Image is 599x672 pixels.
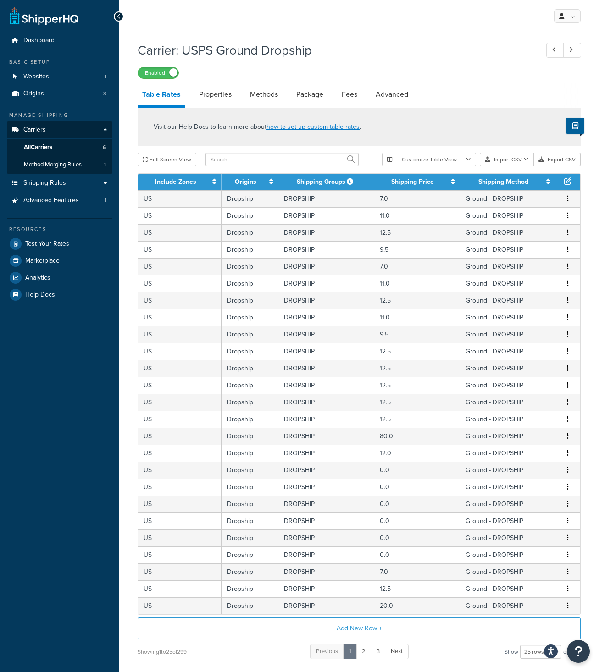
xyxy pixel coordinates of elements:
a: Websites1 [7,68,112,85]
td: DROPSHIP [278,563,375,580]
td: US [138,190,222,207]
span: 1 [104,161,106,169]
td: Dropship [222,580,278,597]
td: Ground - DROPSHIP [460,258,555,275]
td: US [138,326,222,343]
div: Showing 1 to 25 of 299 [138,645,187,658]
td: US [138,292,222,309]
td: Ground - DROPSHIP [460,377,555,394]
td: US [138,580,222,597]
td: 12.5 [374,377,460,394]
td: Ground - DROPSHIP [460,512,555,529]
td: Ground - DROPSHIP [460,207,555,224]
td: Dropship [222,496,278,512]
div: Manage Shipping [7,111,112,119]
td: Dropship [222,275,278,292]
td: Dropship [222,241,278,258]
span: Show [505,645,518,658]
a: Include Zones [155,177,196,187]
div: Basic Setup [7,58,112,66]
td: US [138,546,222,563]
a: Methods [245,83,283,105]
a: Dashboard [7,32,112,49]
td: DROPSHIP [278,292,375,309]
td: Dropship [222,343,278,360]
td: DROPSHIP [278,377,375,394]
li: Origins [7,85,112,102]
td: Dropship [222,258,278,275]
td: 7.0 [374,258,460,275]
button: Add New Row + [138,617,581,639]
span: 1 [105,197,106,204]
td: Dropship [222,360,278,377]
li: Marketplace [7,253,112,269]
td: DROPSHIP [278,275,375,292]
a: how to set up custom table rates [266,122,360,132]
td: 7.0 [374,563,460,580]
li: Carriers [7,121,112,174]
td: DROPSHIP [278,326,375,343]
a: Previous [310,644,344,659]
button: Import CSV [480,153,534,166]
a: Advanced [371,83,413,105]
a: Shipping Price [391,177,434,187]
span: Advanced Features [23,197,79,204]
td: Ground - DROPSHIP [460,292,555,309]
h1: Carrier: USPS Ground Dropship [138,41,529,59]
td: 11.0 [374,275,460,292]
p: Visit our Help Docs to learn more about . [154,122,361,132]
td: Dropship [222,292,278,309]
li: Advanced Features [7,192,112,209]
td: Ground - DROPSHIP [460,309,555,326]
a: Method Merging Rules1 [7,156,112,173]
td: 12.5 [374,224,460,241]
span: Marketplace [25,257,60,265]
a: Fees [337,83,362,105]
td: US [138,377,222,394]
span: Previous [316,647,338,655]
td: Ground - DROPSHIP [460,563,555,580]
a: Table Rates [138,83,185,108]
td: DROPSHIP [278,309,375,326]
td: Ground - DROPSHIP [460,275,555,292]
td: DROPSHIP [278,360,375,377]
td: Ground - DROPSHIP [460,597,555,614]
a: Next [385,644,409,659]
td: 20.0 [374,597,460,614]
td: US [138,394,222,411]
td: US [138,224,222,241]
span: Analytics [25,274,50,282]
td: 12.5 [374,343,460,360]
span: Test Your Rates [25,240,69,248]
a: 2 [356,644,372,659]
td: DROPSHIP [278,580,375,597]
td: Dropship [222,377,278,394]
td: DROPSHIP [278,512,375,529]
a: Analytics [7,270,112,286]
span: entries [563,645,581,658]
td: DROPSHIP [278,343,375,360]
td: Dropship [222,546,278,563]
td: US [138,343,222,360]
td: 9.5 [374,326,460,343]
td: DROPSHIP [278,529,375,546]
td: US [138,241,222,258]
td: Dropship [222,394,278,411]
td: DROPSHIP [278,394,375,411]
a: 3 [371,644,386,659]
div: Resources [7,226,112,233]
a: Next Record [563,43,581,58]
td: US [138,529,222,546]
td: Ground - DROPSHIP [460,394,555,411]
a: Package [292,83,328,105]
span: All Carriers [24,143,52,151]
td: Dropship [222,309,278,326]
td: DROPSHIP [278,428,375,445]
a: Help Docs [7,286,112,303]
td: 9.5 [374,241,460,258]
td: US [138,309,222,326]
td: 12.5 [374,411,460,428]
